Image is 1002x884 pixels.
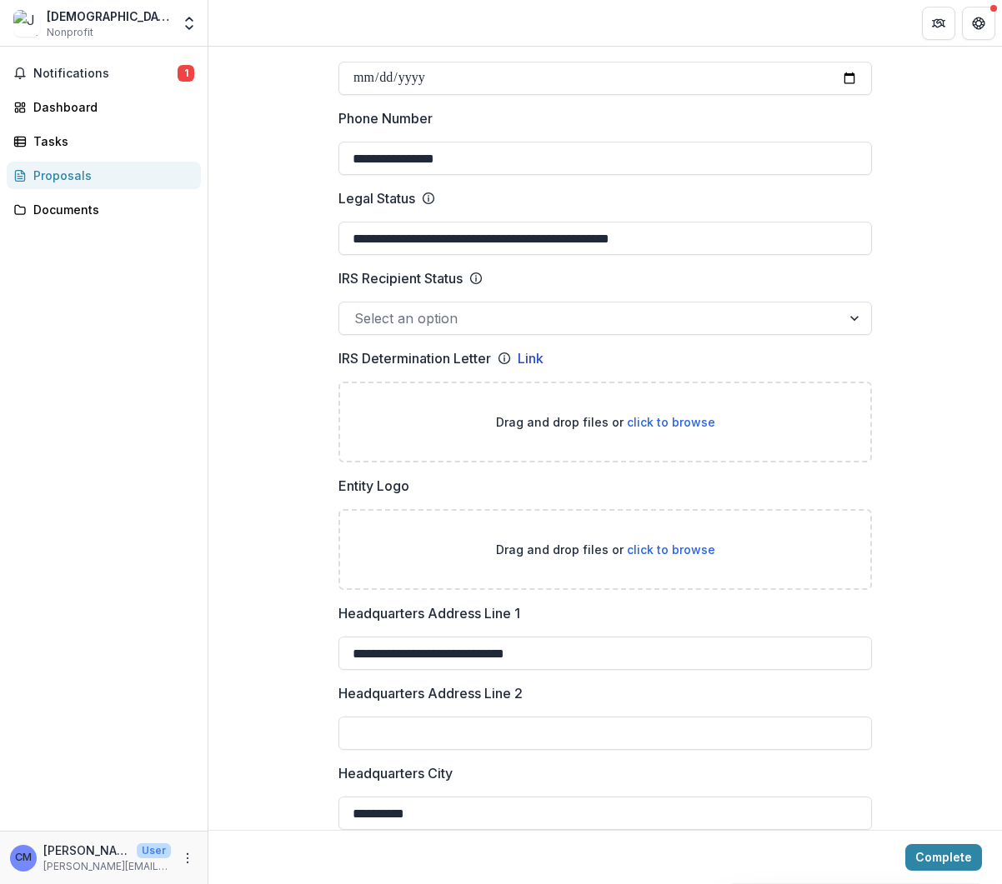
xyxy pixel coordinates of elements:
[43,842,130,859] p: [PERSON_NAME]
[13,10,40,37] img: Jesuit Refugee Service USA
[496,541,715,558] p: Drag and drop files or
[338,683,523,703] p: Headquarters Address Line 2
[338,603,520,623] p: Headquarters Address Line 1
[496,413,715,431] p: Drag and drop files or
[338,268,463,288] p: IRS Recipient Status
[338,763,453,783] p: Headquarters City
[47,25,93,40] span: Nonprofit
[33,67,178,81] span: Notifications
[338,108,433,128] p: Phone Number
[47,7,171,25] div: [DEMOGRAPHIC_DATA] Refugee Service [GEOGRAPHIC_DATA]
[15,852,32,863] div: Chris Moser
[962,7,995,40] button: Get Help
[43,859,171,874] p: [PERSON_NAME][EMAIL_ADDRESS][PERSON_NAME][DOMAIN_NAME]
[627,415,715,429] span: click to browse
[518,348,544,368] a: Link
[338,348,491,368] p: IRS Determination Letter
[627,542,715,557] span: click to browse
[33,167,188,184] div: Proposals
[7,93,201,121] a: Dashboard
[7,196,201,223] a: Documents
[178,7,201,40] button: Open entity switcher
[178,848,198,868] button: More
[905,844,982,871] button: Complete
[178,65,194,82] span: 1
[137,843,171,858] p: User
[338,188,415,208] p: Legal Status
[7,60,201,87] button: Notifications1
[7,127,201,155] a: Tasks
[33,132,188,150] div: Tasks
[33,98,188,116] div: Dashboard
[338,476,409,496] p: Entity Logo
[922,7,955,40] button: Partners
[7,162,201,189] a: Proposals
[33,201,188,218] div: Documents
